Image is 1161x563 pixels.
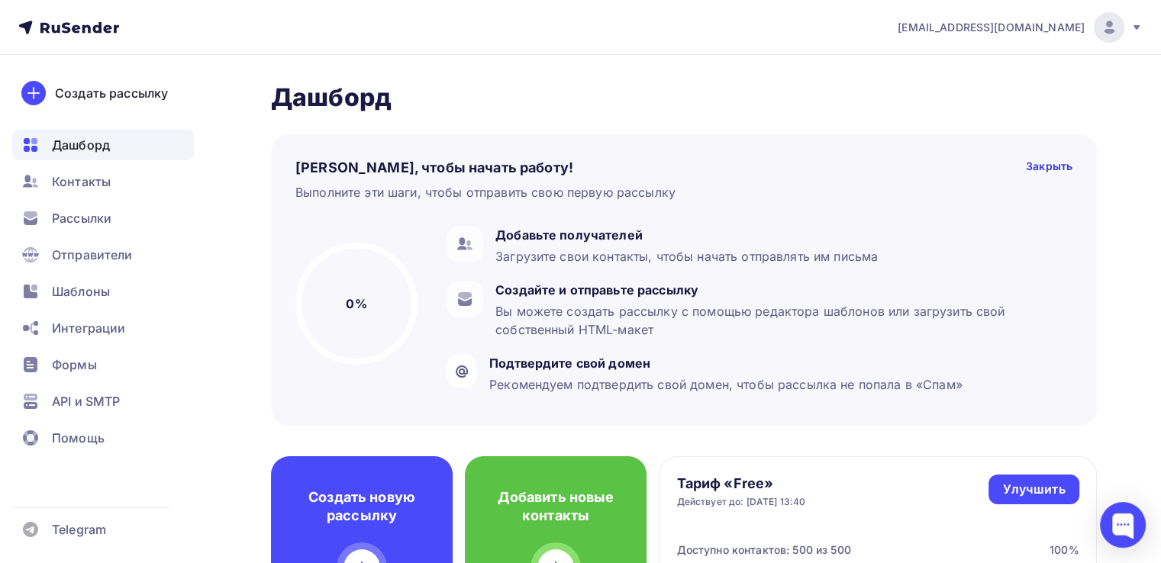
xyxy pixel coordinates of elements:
[677,475,806,493] h4: Тариф «Free»
[52,429,105,447] span: Помощь
[495,247,878,265] div: Загрузите свои контакты, чтобы начать отправлять им письма
[898,12,1143,43] a: [EMAIL_ADDRESS][DOMAIN_NAME]
[495,226,878,244] div: Добавьте получателей
[677,542,851,558] div: Доступно контактов: 500 из 500
[52,172,111,191] span: Контакты
[295,183,676,201] div: Выполните эти шаги, чтобы отправить свою первую рассылку
[52,246,133,264] span: Отправители
[1026,159,1072,177] div: Закрыть
[55,84,168,102] div: Создать рассылку
[52,282,110,301] span: Шаблоны
[52,355,97,374] span: Формы
[1050,542,1079,558] div: 100%
[271,82,1097,113] h2: Дашборд
[295,488,428,525] h4: Создать новую рассылку
[52,392,120,410] span: API и SMTP
[12,203,194,233] a: Рассылки
[495,281,1065,299] div: Создайте и отправьте рассылку
[12,349,194,380] a: Формы
[52,319,125,337] span: Интеграции
[1002,481,1065,498] div: Улучшить
[677,496,806,508] div: Действует до: [DATE] 13:40
[12,276,194,307] a: Шаблоны
[489,354,963,372] div: Подтвердите свой домен
[295,159,573,177] h4: [PERSON_NAME], чтобы начать работу!
[52,136,110,154] span: Дашборд
[489,375,963,394] div: Рекомендуем подтвердить свой домен, чтобы рассылка не попала в «Спам»
[52,520,106,539] span: Telegram
[489,488,622,525] h4: Добавить новые контакты
[12,166,194,197] a: Контакты
[52,209,111,227] span: Рассылки
[12,130,194,160] a: Дашборд
[346,294,366,313] h5: 0%
[12,240,194,270] a: Отправители
[898,20,1085,35] span: [EMAIL_ADDRESS][DOMAIN_NAME]
[495,302,1065,339] div: Вы можете создать рассылку с помощью редактора шаблонов или загрузить свой собственный HTML-макет
[988,475,1079,504] a: Улучшить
